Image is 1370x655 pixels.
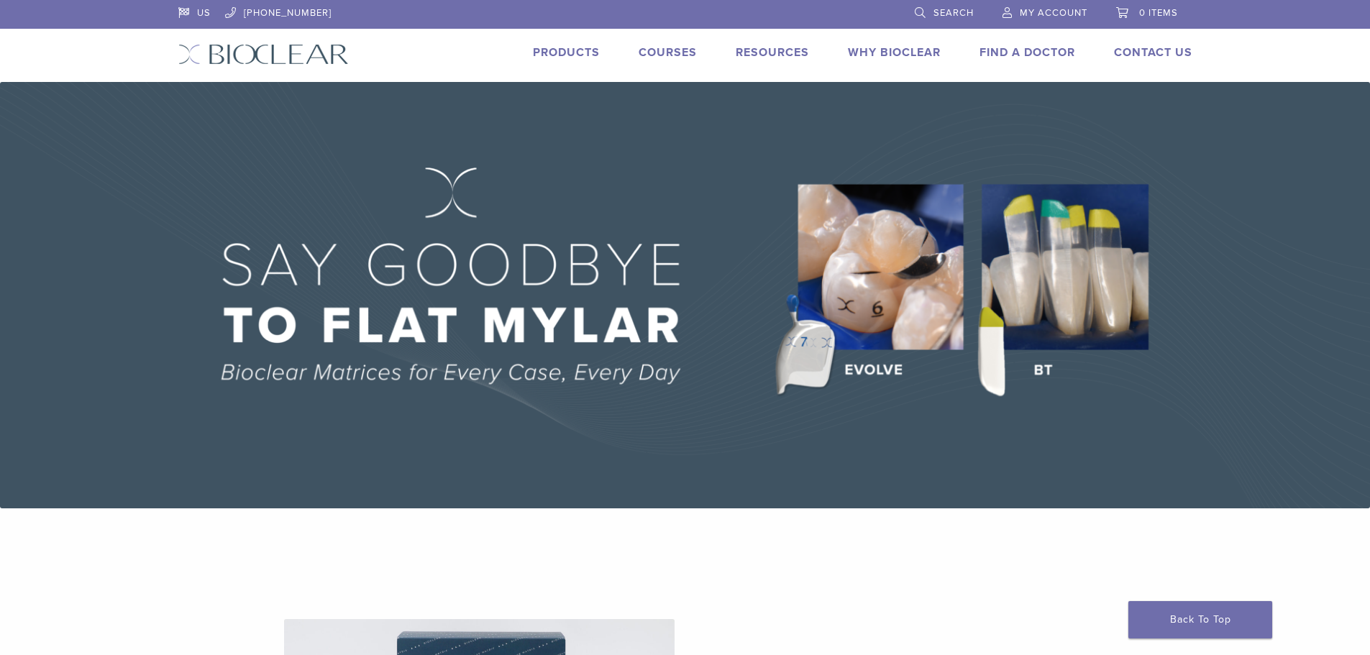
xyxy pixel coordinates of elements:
[639,45,697,60] a: Courses
[736,45,809,60] a: Resources
[1128,601,1272,638] a: Back To Top
[933,7,974,19] span: Search
[1114,45,1192,60] a: Contact Us
[1020,7,1087,19] span: My Account
[848,45,941,60] a: Why Bioclear
[979,45,1075,60] a: Find A Doctor
[178,44,349,65] img: Bioclear
[533,45,600,60] a: Products
[1139,7,1178,19] span: 0 items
